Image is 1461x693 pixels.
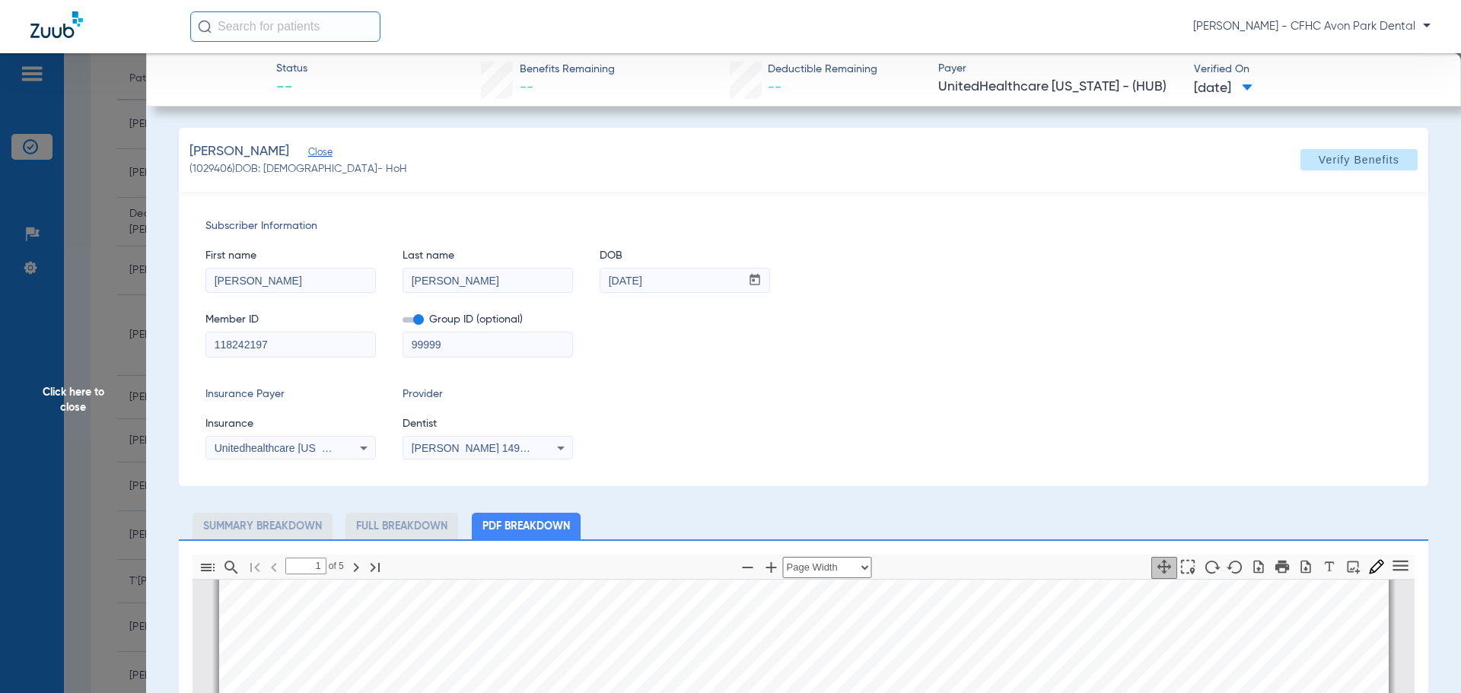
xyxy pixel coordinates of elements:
select: Zoom [783,557,872,578]
button: Open calendar [740,269,770,293]
button: Tools [1387,557,1413,577]
span: [PERSON_NAME] - CFHC Avon Park Dental [1193,19,1431,34]
span: Payer [938,61,1181,77]
span: -- [768,81,781,94]
pdf-shy-button: Last page [363,567,387,579]
li: Summary Breakdown [193,513,333,539]
pdf-shy-button: Zoom In [759,567,783,579]
pdf-shy-button: First page [243,567,266,579]
span: Verify Benefits [1319,154,1399,166]
span: [DATE] [1194,79,1253,98]
span: Unitedhealthcare [US_STATE] - (Hub) [215,442,393,454]
svg: Tools [1390,555,1411,576]
pdf-shy-button: Print [1270,566,1294,577]
span: Group ID (optional) [403,312,573,328]
img: Search Icon [198,20,212,33]
button: Go to First Page [242,557,268,579]
span: Dentist [403,416,573,432]
span: UnitedHealthcare [US_STATE] - (HUB) [938,78,1181,97]
pdf-shy-button: Rotate Clockwise [1199,567,1223,578]
li: PDF Breakdown [472,513,581,539]
pdf-shy-button: Draw [1317,565,1341,577]
button: Open File [1246,557,1272,579]
span: Close [308,147,322,161]
span: Provider [403,386,573,402]
span: Member ID [205,312,376,328]
span: Status [276,61,307,77]
span: -- [276,78,307,99]
span: of ⁨5⁩ [326,558,345,574]
pdf-shy-button: Enable text selection tool [1176,566,1199,577]
button: Rotate Clockwise [1198,557,1224,579]
pdf-shy-button: Next Page [344,567,368,579]
img: Zuub Logo [30,11,83,38]
button: Go to Last Page [362,557,388,579]
span: Deductible Remaining [768,62,877,78]
iframe: Chat Widget [1385,620,1461,693]
input: Page [285,558,326,574]
span: Benefits Remaining [520,62,615,78]
span: Insurance Payer [205,386,376,402]
button: Enable Text Selection Tool [1175,557,1201,579]
pdf-shy-button: Previous Page [262,567,285,579]
button: Verify Benefits [1300,149,1418,170]
pdf-shy-button: Rotate Counterclockwise [1223,567,1246,578]
pdf-shy-button: Open File [1246,565,1270,577]
button: Save [1293,557,1319,579]
span: (1029406) DOB: [DEMOGRAPHIC_DATA] - HoH [189,161,407,177]
li: Full Breakdown [345,513,458,539]
span: First name [205,248,376,264]
button: Print [1269,557,1295,579]
pdf-shy-button: Enable hand tool [1152,566,1176,577]
span: [PERSON_NAME] [189,142,289,161]
pdf-shy-button: Text [1341,565,1364,577]
button: Zoom In [759,557,785,579]
span: [PERSON_NAME] 1497887863 [412,442,562,454]
button: Rotate Counterclockwise [1222,557,1248,579]
span: Insurance [205,416,376,432]
pdf-shy-button: Draw [1364,565,1388,577]
button: Previous Page [261,557,287,579]
button: Next Page [343,557,369,579]
input: Search for patients [190,11,380,42]
span: Last name [403,248,573,264]
span: -- [520,81,533,94]
pdf-shy-button: Zoom Out [736,567,759,579]
span: Subscriber Information [205,218,1402,234]
span: DOB [600,248,770,264]
pdf-shy-button: Download [1294,565,1317,577]
span: Verified On [1194,62,1437,78]
pdf-shy-button: Toggle Sidebar [196,567,219,579]
button: Zoom Out [735,557,761,579]
pdf-shy-button: Find in Document [219,567,243,579]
